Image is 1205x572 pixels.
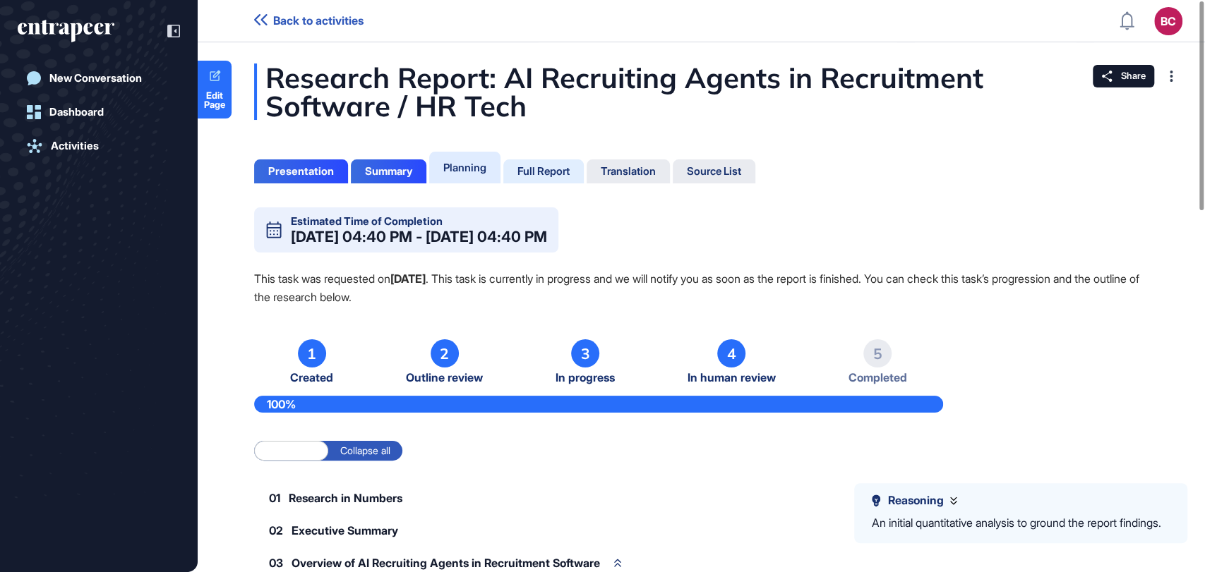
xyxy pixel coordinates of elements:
div: 2 [431,339,459,367]
span: 02 [269,525,283,536]
a: Edit Page [198,61,232,118]
a: Activities [18,132,180,160]
span: 01 [269,492,280,504]
span: In human review [688,371,776,384]
p: This task was requested on . This task is currently in progress and we will notify you as soon as... [254,269,1149,306]
a: New Conversation [18,64,180,92]
div: 5 [863,339,892,367]
div: Research Report: AI Recruiting Agents in Recruitment Software / HR Tech [254,63,1149,120]
span: Overview of AI Recruiting Agents in Recruitment Software [292,557,600,568]
span: Research in Numbers [289,492,402,504]
span: Share [1121,71,1146,82]
span: Outline review [406,371,483,384]
a: Back to activities [254,14,364,28]
div: Estimated Time of Completion [291,216,443,226]
div: Presentation [268,165,334,178]
span: Back to activities [273,14,364,28]
div: New Conversation [49,72,142,85]
span: Edit Page [198,91,232,109]
span: In progress [556,371,615,384]
label: Collapse all [328,441,402,461]
div: An initial quantitative analysis to ground the report findings. [872,514,1161,533]
span: Created [290,371,333,384]
span: 03 [269,557,283,568]
span: Completed [849,371,907,384]
div: Source List [687,165,741,178]
div: Planning [443,161,486,174]
button: BC [1154,7,1182,35]
span: Reasoning [887,494,943,507]
span: Executive Summary [292,525,398,536]
div: Summary [365,165,412,178]
div: 3 [571,339,599,367]
div: 4 [717,339,745,367]
div: Activities [51,140,99,152]
div: 1 [298,339,326,367]
label: Expand all [254,441,328,461]
div: Translation [601,165,656,178]
div: 100% [254,396,943,413]
a: Dashboard [18,98,180,126]
div: [DATE] 04:40 PM - [DATE] 04:40 PM [291,229,547,244]
div: entrapeer-logo [18,20,114,42]
div: Dashboard [49,106,104,118]
div: Full Report [517,165,570,178]
strong: [DATE] [390,272,426,286]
